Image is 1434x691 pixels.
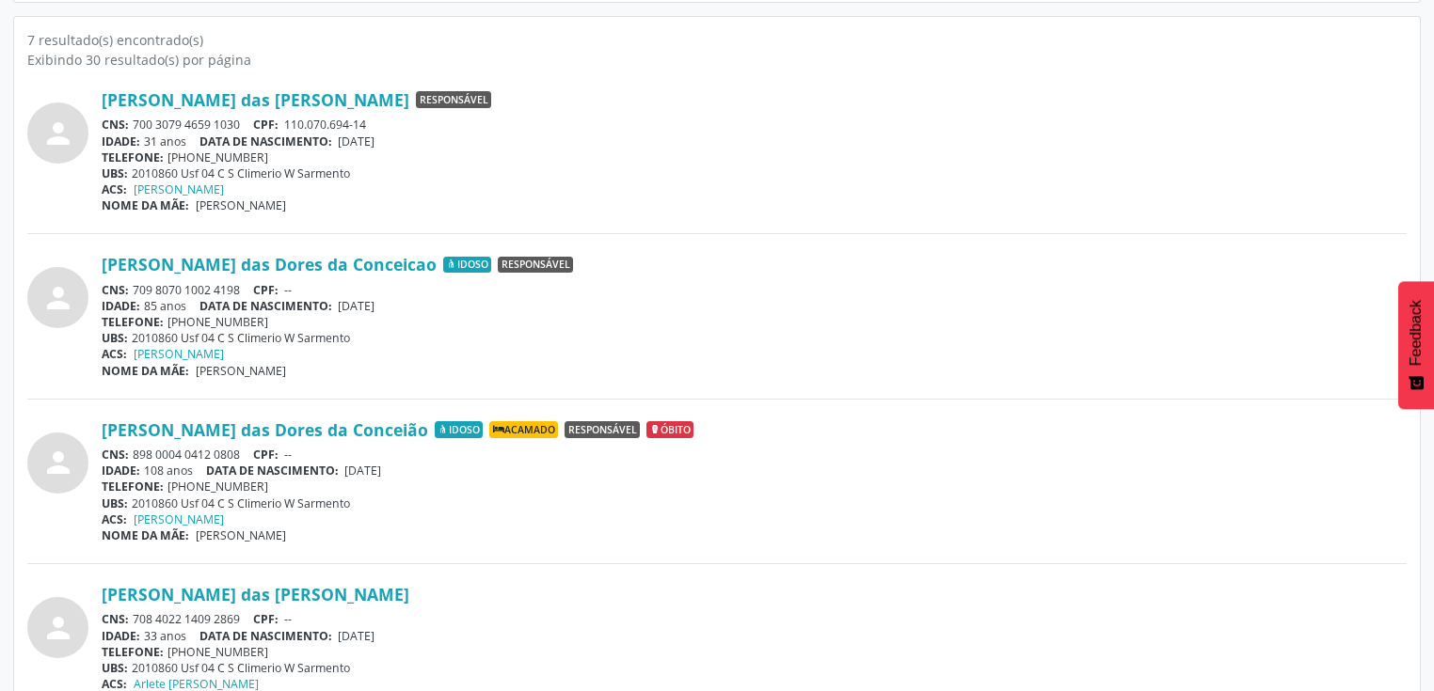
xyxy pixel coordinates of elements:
span: ACS: [102,181,127,197]
span: IDADE: [102,463,140,479]
div: 898 0004 0412 0808 [102,447,1407,463]
span: -- [284,447,292,463]
span: CNS: [102,447,129,463]
span: ACS: [102,346,127,362]
span: CPF: [253,611,279,627]
div: 2010860 Usf 04 C S Climerio W Sarmento [102,660,1407,676]
a: [PERSON_NAME] [134,346,224,362]
div: 33 anos [102,628,1407,644]
span: DATA DE NASCIMENTO: [206,463,339,479]
div: [PHONE_NUMBER] [102,644,1407,660]
a: [PERSON_NAME] das Dores da Conceicao [102,254,437,275]
span: CPF: [253,447,279,463]
span: CNS: [102,611,129,627]
span: -- [284,611,292,627]
div: [PHONE_NUMBER] [102,479,1407,495]
span: NOME DA MÃE: [102,363,189,379]
a: [PERSON_NAME] das [PERSON_NAME] [102,89,409,110]
span: DATA DE NASCIMENTO: [199,628,332,644]
span: Responsável [565,421,640,438]
span: IDADE: [102,298,140,314]
span: [PERSON_NAME] [196,197,286,213]
span: Responsável [416,91,491,108]
div: 708 4022 1409 2869 [102,611,1407,627]
span: Idoso [435,421,483,438]
span: CPF: [253,117,279,133]
span: IDADE: [102,628,140,644]
span: UBS: [102,165,128,181]
i: person [41,281,75,315]
span: UBS: [102,495,128,511]
span: [PERSON_NAME] [196,527,286,543]
div: 2010860 Usf 04 C S Climerio W Sarmento [102,330,1407,346]
span: Feedback [1408,300,1425,366]
span: TELEFONE: [102,479,164,495]
span: [DATE] [338,628,374,644]
div: 7 resultado(s) encontrado(s) [27,30,1407,50]
span: -- [284,282,292,298]
span: IDADE: [102,133,140,149]
div: 85 anos [102,298,1407,314]
span: TELEFONE: [102,314,164,330]
span: [PERSON_NAME] [196,363,286,379]
div: 2010860 Usf 04 C S Climerio W Sarmento [102,165,1407,181]
a: [PERSON_NAME] das [PERSON_NAME] [102,584,409,605]
span: [DATE] [338,133,374,149]
span: CPF: [253,282,279,298]
span: Responsável [498,257,573,274]
span: TELEFONE: [102,149,164,165]
a: [PERSON_NAME] das Dores da Conceião [102,419,428,440]
span: TELEFONE: [102,644,164,660]
span: DATA DE NASCIMENTO: [199,298,332,314]
span: Idoso [443,257,491,274]
a: [PERSON_NAME] [134,511,224,527]
button: Feedback - Mostrar pesquisa [1398,281,1434,409]
i: person [41,446,75,479]
div: [PHONE_NUMBER] [102,314,1407,330]
span: ACS: [102,511,127,527]
span: [DATE] [344,463,381,479]
span: CNS: [102,117,129,133]
i: person [41,117,75,150]
span: [DATE] [338,298,374,314]
div: [PHONE_NUMBER] [102,149,1407,165]
div: 709 8070 1002 4198 [102,282,1407,298]
span: NOME DA MÃE: [102,527,189,543]
div: 31 anos [102,133,1407,149]
div: Exibindo 30 resultado(s) por página [27,50,1407,70]
div: 108 anos [102,463,1407,479]
span: 110.070.694-14 [284,117,366,133]
div: 700 3079 4659 1030 [102,117,1407,133]
div: 2010860 Usf 04 C S Climerio W Sarmento [102,495,1407,511]
span: CNS: [102,282,129,298]
span: DATA DE NASCIMENTO: [199,133,332,149]
span: NOME DA MÃE: [102,197,189,213]
span: Acamado [489,421,558,438]
span: Óbito [646,421,693,438]
span: UBS: [102,330,128,346]
a: [PERSON_NAME] [134,181,224,197]
span: UBS: [102,660,128,676]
